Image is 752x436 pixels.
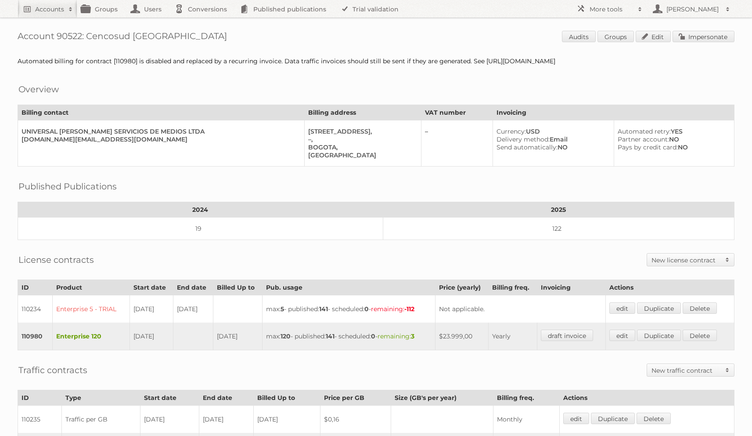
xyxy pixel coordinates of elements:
[497,143,558,151] span: Send automatically:
[605,280,734,295] th: Actions
[637,413,671,424] a: Delete
[199,406,254,433] td: [DATE]
[651,366,721,375] h2: New traffic contract
[683,302,717,314] a: Delete
[22,135,297,143] div: [DOMAIN_NAME][EMAIL_ADDRESS][DOMAIN_NAME]
[308,143,414,151] div: BOGOTA,
[404,305,414,313] strong: -112
[53,295,130,323] td: Enterprise 5 - TRIAL
[651,256,721,265] h2: New license contract
[35,5,64,14] h2: Accounts
[173,280,213,295] th: End date
[435,295,605,323] td: Not applicable.
[421,105,493,120] th: VAT number
[637,302,681,314] a: Duplicate
[130,295,173,323] td: [DATE]
[18,83,59,96] h2: Overview
[18,390,62,406] th: ID
[173,295,213,323] td: [DATE]
[647,254,734,266] a: New license contract
[320,406,391,433] td: $0,16
[18,218,383,240] td: 19
[308,135,414,143] div: –,
[383,202,734,218] th: 2025
[664,5,721,14] h2: [PERSON_NAME]
[130,280,173,295] th: Start date
[497,135,607,143] div: Email
[537,280,605,295] th: Invoicing
[254,406,320,433] td: [DATE]
[18,280,53,295] th: ID
[497,127,526,135] span: Currency:
[319,305,328,313] strong: 141
[493,406,560,433] td: Monthly
[497,135,550,143] span: Delivery method:
[489,323,537,350] td: Yearly
[281,305,284,313] strong: 5
[421,120,493,167] td: –
[18,31,734,44] h1: Account 90522: Cencosud [GEOGRAPHIC_DATA]
[262,323,435,350] td: max: - published: - scheduled: -
[18,180,117,193] h2: Published Publications
[591,413,635,424] a: Duplicate
[721,254,734,266] span: Toggle
[597,31,634,42] a: Groups
[541,330,593,341] a: draft invoice
[618,135,727,143] div: NO
[497,127,607,135] div: USD
[18,323,53,350] td: 110980
[18,406,62,433] td: 110235
[609,330,635,341] a: edit
[213,280,262,295] th: Billed Up to
[618,127,727,135] div: YES
[262,280,435,295] th: Pub. usage
[618,143,678,151] span: Pays by credit card:
[308,151,414,159] div: [GEOGRAPHIC_DATA]
[435,280,489,295] th: Price (yearly)
[489,280,537,295] th: Billing freq.
[637,330,681,341] a: Duplicate
[371,332,375,340] strong: 0
[305,105,421,120] th: Billing address
[140,406,199,433] td: [DATE]
[562,31,596,42] a: Audits
[371,305,414,313] span: remaining:
[254,390,320,406] th: Billed Up to
[559,390,734,406] th: Actions
[411,332,414,340] strong: 3
[618,143,727,151] div: NO
[326,332,335,340] strong: 141
[213,323,262,350] td: [DATE]
[647,364,734,376] a: New traffic contract
[18,105,305,120] th: Billing contact
[683,330,717,341] a: Delete
[673,31,734,42] a: Impersonate
[618,127,671,135] span: Automated retry:
[563,413,589,424] a: edit
[18,202,383,218] th: 2024
[497,143,607,151] div: NO
[53,280,130,295] th: Product
[378,332,414,340] span: remaining:
[22,127,297,135] div: UNIVERSAL [PERSON_NAME] SERVICIOS DE MEDIOS LTDA
[493,105,734,120] th: Invoicing
[590,5,633,14] h2: More tools
[721,364,734,376] span: Toggle
[493,390,560,406] th: Billing freq.
[62,406,140,433] td: Traffic per GB
[281,332,291,340] strong: 120
[308,127,414,135] div: [STREET_ADDRESS],
[62,390,140,406] th: Type
[18,253,94,266] h2: License contracts
[18,57,734,65] div: Automated billing for contract [110980] is disabled and replaced by a recurring invoice. Data tra...
[435,323,489,350] td: $23.999,00
[140,390,199,406] th: Start date
[320,390,391,406] th: Price per GB
[262,295,435,323] td: max: - published: - scheduled: -
[130,323,173,350] td: [DATE]
[391,390,493,406] th: Size (GB's per year)
[18,363,87,377] h2: Traffic contracts
[609,302,635,314] a: edit
[383,218,734,240] td: 122
[199,390,254,406] th: End date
